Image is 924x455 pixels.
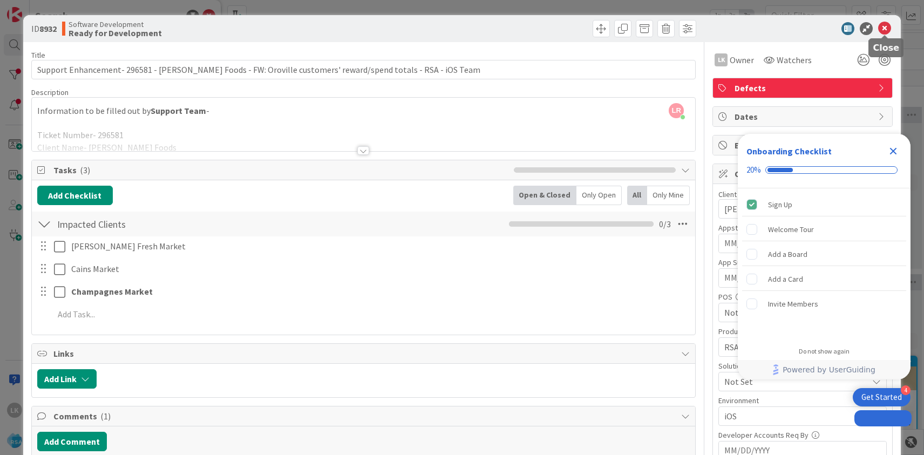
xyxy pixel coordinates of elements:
[799,347,850,356] div: Do not show again
[735,82,873,94] span: Defects
[31,50,45,60] label: Title
[718,189,737,199] label: Client
[576,186,622,205] div: Only Open
[71,286,153,297] strong: Champagnes Market
[53,410,676,423] span: Comments
[659,218,671,230] span: 0 / 3
[743,360,905,379] a: Powered by UserGuiding
[768,273,803,286] div: Add a Card
[100,411,111,422] span: ( 1 )
[885,142,902,160] div: Close Checklist
[735,139,873,152] span: Block
[53,164,508,176] span: Tasks
[768,198,792,211] div: Sign Up
[853,388,911,406] div: Open Get Started checklist, remaining modules: 4
[715,53,728,66] div: Lk
[69,20,162,29] span: Software Development
[669,103,684,118] span: LR
[31,60,696,79] input: type card name here...
[69,29,162,37] b: Ready for Development
[735,110,873,123] span: Dates
[37,186,113,205] button: Add Checklist
[783,363,875,376] span: Powered by UserGuiding
[735,167,873,180] span: Custom Fields
[738,188,911,340] div: Checklist items
[627,186,647,205] div: All
[513,186,576,205] div: Open & Closed
[901,385,911,395] div: 4
[718,328,887,335] div: Product
[718,259,887,266] div: App Submission By
[746,165,902,175] div: Checklist progress: 20%
[53,214,296,234] input: Add Checklist...
[738,134,911,379] div: Checklist Container
[151,105,206,116] strong: Support Team
[738,360,911,379] div: Footer
[724,234,881,253] input: MM/DD/YYYY
[742,267,906,291] div: Add a Card is incomplete.
[718,293,887,301] div: POS
[718,362,887,370] div: Solutions Required
[647,186,690,205] div: Only Mine
[37,105,690,117] p: Information to be filled out by -
[746,145,832,158] div: Onboarding Checklist
[768,223,814,236] div: Welcome Tour
[37,369,97,389] button: Add Link
[746,165,761,175] div: 20%
[718,431,887,439] div: Developer Accounts Req By
[71,263,688,275] p: Cains Market
[37,432,107,451] button: Add Comment
[71,240,688,253] p: [PERSON_NAME] Fresh Market
[861,392,902,403] div: Get Started
[742,193,906,216] div: Sign Up is complete.
[724,375,868,388] span: Not Set
[768,297,818,310] div: Invite Members
[768,248,807,261] div: Add a Board
[31,22,57,35] span: ID
[873,43,900,53] h5: Close
[742,292,906,316] div: Invite Members is incomplete.
[777,53,812,66] span: Watchers
[724,341,868,354] span: RSA
[742,218,906,241] div: Welcome Tour is incomplete.
[718,224,887,232] div: Appstore Live By
[718,397,887,404] div: Environment
[39,23,57,34] b: 8932
[31,87,69,97] span: Description
[724,269,881,287] input: MM/DD/YYYY
[53,347,676,360] span: Links
[724,410,868,423] span: iOS
[742,242,906,266] div: Add a Board is incomplete.
[724,306,868,319] span: Not Set
[730,53,754,66] span: Owner
[80,165,90,175] span: ( 3 )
